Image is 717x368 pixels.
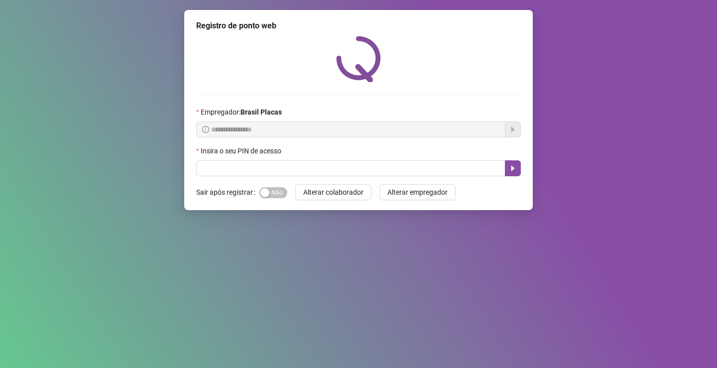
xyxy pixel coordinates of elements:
[202,126,209,133] span: info-circle
[196,20,521,32] div: Registro de ponto web
[240,108,282,116] strong: Brasil Placas
[387,187,448,198] span: Alterar empregador
[196,145,288,156] label: Insira o seu PIN de acesso
[201,107,282,118] span: Empregador :
[196,184,259,200] label: Sair após registrar
[379,184,456,200] button: Alterar empregador
[295,184,371,200] button: Alterar colaborador
[303,187,363,198] span: Alterar colaborador
[336,36,381,82] img: QRPoint
[509,164,517,172] span: caret-right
